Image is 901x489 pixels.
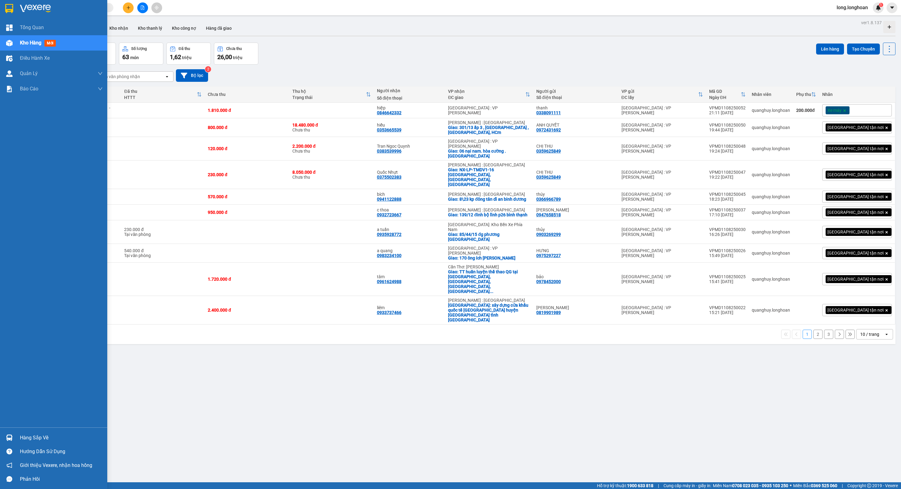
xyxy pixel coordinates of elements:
[622,95,698,100] div: ĐC lấy
[20,433,103,442] div: Hàng sắp về
[208,125,286,130] div: 800.000 đ
[861,19,882,26] div: ver 1.8.137
[208,172,286,177] div: 230.000 đ
[709,144,746,149] div: VPMD1108250048
[793,86,819,103] th: Toggle SortBy
[536,207,615,212] div: xuân tùng
[208,308,286,313] div: 2.400.000 đ
[536,89,615,94] div: Người gửi
[827,146,884,151] span: [GEOGRAPHIC_DATA] tận nơi
[622,123,703,132] div: [GEOGRAPHIC_DATA] : VP [PERSON_NAME]
[179,47,190,51] div: Đã thu
[790,484,792,487] span: ⚪️
[796,108,815,113] strong: 200.000 đ
[119,43,163,65] button: Số lượng63món
[752,251,790,256] div: quanghuy.longhoan
[448,149,530,158] div: Giao: 06 nại nam. hòa cường . Đà nẵng
[448,105,530,115] div: [GEOGRAPHIC_DATA] : VP [PERSON_NAME]
[208,277,286,282] div: 1.720.000 đ
[448,120,530,125] div: [PERSON_NAME] : [GEOGRAPHIC_DATA]
[20,24,44,31] span: Tổng Quan
[448,298,530,303] div: [PERSON_NAME] : [GEOGRAPHIC_DATA]
[124,95,197,100] div: HTTT
[377,110,401,115] div: 0846642332
[448,207,530,212] div: [PERSON_NAME] : [GEOGRAPHIC_DATA]
[752,125,790,130] div: quanghuy.longhoan
[889,5,895,10] span: caret-down
[536,248,615,253] div: HƯNG
[292,123,371,132] div: Chưa thu
[377,207,442,212] div: c thoa
[536,175,561,180] div: 0359625849
[292,144,371,149] div: 2.200.000 đ
[20,40,41,46] span: Kho hàng
[536,310,561,315] div: 0819901989
[217,53,232,61] span: 26,00
[448,139,530,149] div: [GEOGRAPHIC_DATA] : VP [PERSON_NAME]
[6,462,12,468] span: notification
[884,332,889,337] svg: open
[170,53,181,61] span: 1,62
[292,123,371,127] div: 18.480.000 đ
[732,483,788,488] strong: 0708 023 035 - 0935 103 250
[622,144,703,154] div: [GEOGRAPHIC_DATA] : VP [PERSON_NAME]
[709,89,741,94] div: Mã GD
[201,21,237,36] button: Hàng đã giao
[536,170,615,175] div: CHỊ THU
[448,197,530,202] div: Giao: 8\23 kp đông tân dĩ an binh dương
[377,232,401,237] div: 0935928772
[6,55,13,62] img: warehouse-icon
[663,482,711,489] span: Cung cấp máy in - giấy in:
[292,95,366,100] div: Trạng thái
[597,482,653,489] span: Hỗ trợ kỹ thuật:
[140,6,145,10] span: file-add
[887,2,897,13] button: caret-down
[377,144,442,149] div: Tran Ngoc Quynh
[98,86,103,91] span: down
[622,89,698,94] div: VP gửi
[709,175,746,180] div: 19:22 [DATE]
[448,246,530,256] div: [GEOGRAPHIC_DATA] : VP [PERSON_NAME]
[292,144,371,154] div: Chưa thu
[622,248,703,258] div: [GEOGRAPHIC_DATA] : VP [PERSON_NAME]
[536,197,561,202] div: 0366966789
[536,110,561,115] div: 0338091111
[490,289,493,294] span: ...
[796,92,811,97] div: Phụ thu
[377,279,401,284] div: 0961624988
[98,74,140,80] div: Chọn văn phòng nhận
[233,55,242,60] span: triệu
[752,172,790,177] div: quanghuy.longhoan
[448,256,530,260] div: Giao: 170 ông ích khiêm đn
[20,461,92,469] span: Giới thiệu Vexere, nhận hoa hồng
[20,85,38,93] span: Báo cáo
[622,170,703,180] div: [GEOGRAPHIC_DATA] : VP [PERSON_NAME]
[124,232,202,237] div: Tại văn phòng
[709,105,746,110] div: VPMD1108250052
[130,55,139,60] span: món
[709,253,746,258] div: 15:49 [DATE]
[622,105,703,115] div: [GEOGRAPHIC_DATA] : VP [PERSON_NAME]
[208,108,286,113] div: 1.810.000 đ
[205,66,211,72] sup: 2
[813,330,823,339] button: 2
[154,6,159,10] span: aim
[377,310,401,315] div: 0933737466
[860,331,879,337] div: 10 / trang
[208,210,286,215] div: 950.000 đ
[880,3,882,7] span: 1
[709,274,746,279] div: VPMD1108250025
[832,4,873,11] span: long.longhoan
[167,21,201,36] button: Kho công nợ
[827,229,884,235] span: [GEOGRAPHIC_DATA] tận nơi
[709,95,741,100] div: Ngày ĐH
[706,86,749,103] th: Toggle SortBy
[752,92,790,97] div: Nhân viên
[709,212,746,217] div: 17:10 [DATE]
[214,43,258,65] button: Chưa thu26,00 triệu
[622,192,703,202] div: [GEOGRAPHIC_DATA] : VP [PERSON_NAME]
[622,274,703,284] div: [GEOGRAPHIC_DATA] : VP [PERSON_NAME]
[752,108,790,113] div: quanghuy.longhoan
[292,170,371,175] div: 8.050.000 đ
[44,40,56,47] span: mới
